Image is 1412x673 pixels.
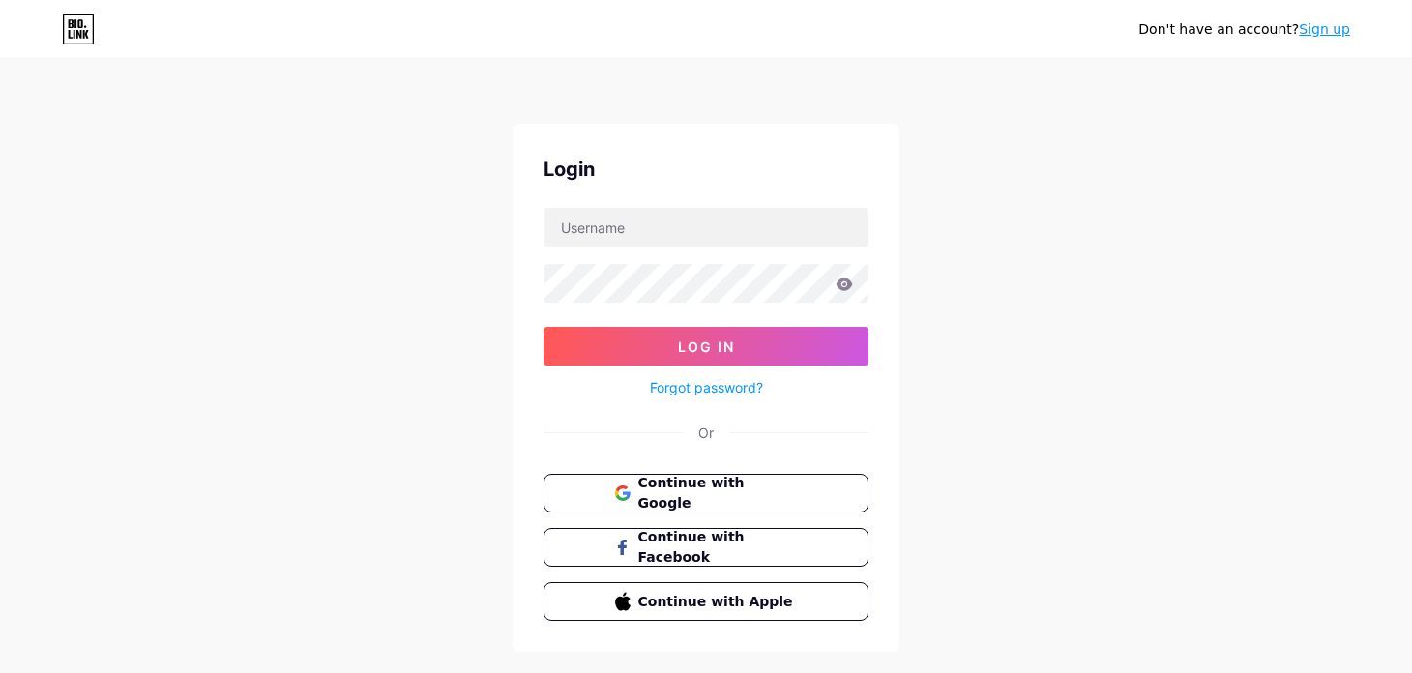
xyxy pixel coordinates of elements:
div: Or [698,423,714,443]
button: Log In [544,327,868,366]
button: Continue with Apple [544,582,868,621]
input: Username [544,208,868,247]
a: Sign up [1299,21,1350,37]
span: Log In [678,338,735,355]
a: Forgot password? [650,377,763,397]
span: Continue with Facebook [638,527,798,568]
button: Continue with Facebook [544,528,868,567]
div: Login [544,155,868,184]
span: Continue with Google [638,473,798,513]
span: Continue with Apple [638,592,798,612]
button: Continue with Google [544,474,868,512]
div: Don't have an account? [1138,19,1350,40]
